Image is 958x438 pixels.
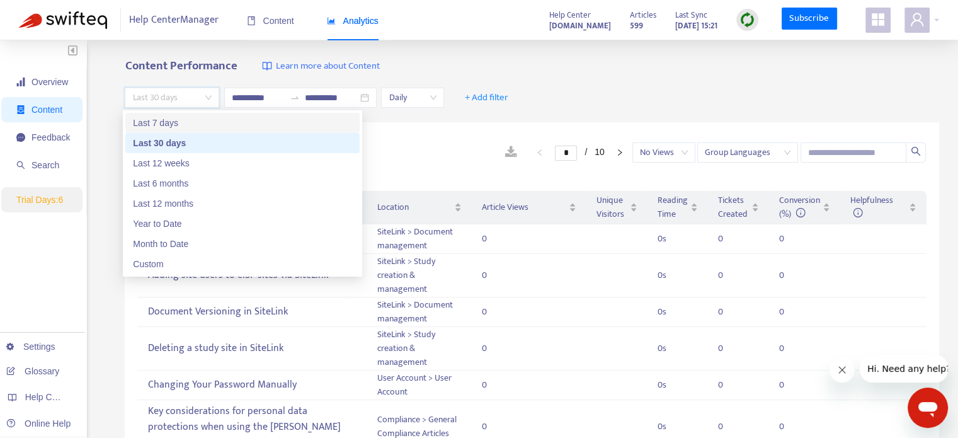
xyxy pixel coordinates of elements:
th: Unique Visitors [586,191,647,224]
span: book [247,16,256,25]
div: 0 [482,232,507,246]
span: Location [377,200,452,214]
a: Learn more about Content [262,59,379,74]
span: area-chart [327,16,336,25]
div: Last 12 months [133,197,352,210]
button: + Add filter [455,88,518,108]
span: Group Languages [705,143,790,162]
iframe: Message from company [860,355,948,383]
span: Help Center Manager [129,8,219,32]
div: 0 [482,420,507,434]
span: Article Views [482,200,566,214]
div: 0 s [658,420,698,434]
span: container [16,105,25,114]
div: 0 [779,268,804,282]
strong: 599 [630,19,643,33]
span: signal [16,78,25,86]
a: Glossary [6,366,59,376]
div: Last 7 days [125,113,360,133]
div: 0 [718,232,743,246]
span: Tickets Created [718,193,749,221]
th: Article Views [472,191,586,224]
div: Changing Your Password Manually [147,375,356,396]
div: Last 30 days [133,136,352,150]
a: [DOMAIN_NAME] [549,18,611,33]
div: 0 [779,305,804,319]
td: SiteLink > Document management [367,297,472,327]
span: Conversion (%) [779,193,820,221]
td: SiteLink > Document management [367,224,472,254]
span: Unique Visitors [596,193,627,221]
span: Analytics [327,16,379,26]
div: 0 [718,342,743,355]
div: Last 12 weeks [125,153,360,173]
a: Subscribe [782,8,837,30]
td: User Account > User Account [367,371,472,400]
div: 0 s [658,342,698,355]
div: 0 [779,342,804,355]
span: Reading Time [658,193,688,221]
span: Help Centers [25,392,77,402]
div: Last 6 months [125,173,360,193]
span: Last 30 days [132,88,212,107]
div: Last 7 days [133,116,352,130]
div: Year to Date [125,214,360,234]
th: Tickets Created [708,191,769,224]
span: search [911,146,921,156]
li: 1/10 [555,145,604,160]
td: SiteLink > Study creation & management [367,327,472,371]
div: Month to Date [133,237,352,251]
span: Articles [630,8,656,22]
div: 0 [718,420,743,434]
div: 0 [482,305,507,319]
strong: [DATE] 15:21 [675,19,717,33]
li: Next Page [610,145,630,160]
span: swap-right [290,93,300,103]
td: SiteLink > Study creation & management [367,254,472,297]
th: Location [367,191,472,224]
iframe: Button to launch messaging window [908,388,948,428]
span: Trial Days: 6 [16,195,63,205]
div: 0 [779,378,804,392]
span: No Views [640,143,688,162]
button: left [530,145,550,160]
div: Last 12 weeks [133,156,352,170]
span: / [584,147,587,157]
div: 0 [718,268,743,282]
span: Content [31,105,62,115]
span: Last Sync [675,8,707,22]
span: left [536,149,544,156]
iframe: Close message [830,357,855,383]
span: user [910,12,925,27]
span: right [616,149,624,156]
div: Month to Date [125,234,360,254]
th: Reading Time [647,191,708,224]
a: Online Help [6,418,71,429]
b: Content Performance [125,56,237,76]
div: 0 s [658,305,698,319]
div: 0 [779,420,804,434]
span: search [16,161,25,170]
div: 0 s [658,232,698,246]
div: Last 30 days [125,133,360,153]
img: sync.dc5367851b00ba804db3.png [739,12,755,28]
div: Custom [125,254,360,274]
img: image-link [262,61,272,71]
span: Help Center [549,8,591,22]
div: 0 [482,268,507,282]
div: Document Versioning in SiteLink [147,302,356,323]
div: Year to Date [133,217,352,231]
span: Overview [31,77,68,87]
div: Last 6 months [133,176,352,190]
span: Daily [389,88,436,107]
span: Learn more about Content [275,59,379,74]
img: Swifteq [19,11,107,29]
div: 0 [779,232,804,246]
div: 0 [718,378,743,392]
li: Previous Page [530,145,550,160]
div: 0 [718,305,743,319]
button: right [610,145,630,160]
div: 0 s [658,378,698,392]
span: Hi. Need any help? [8,9,91,19]
strong: [DOMAIN_NAME] [549,19,611,33]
